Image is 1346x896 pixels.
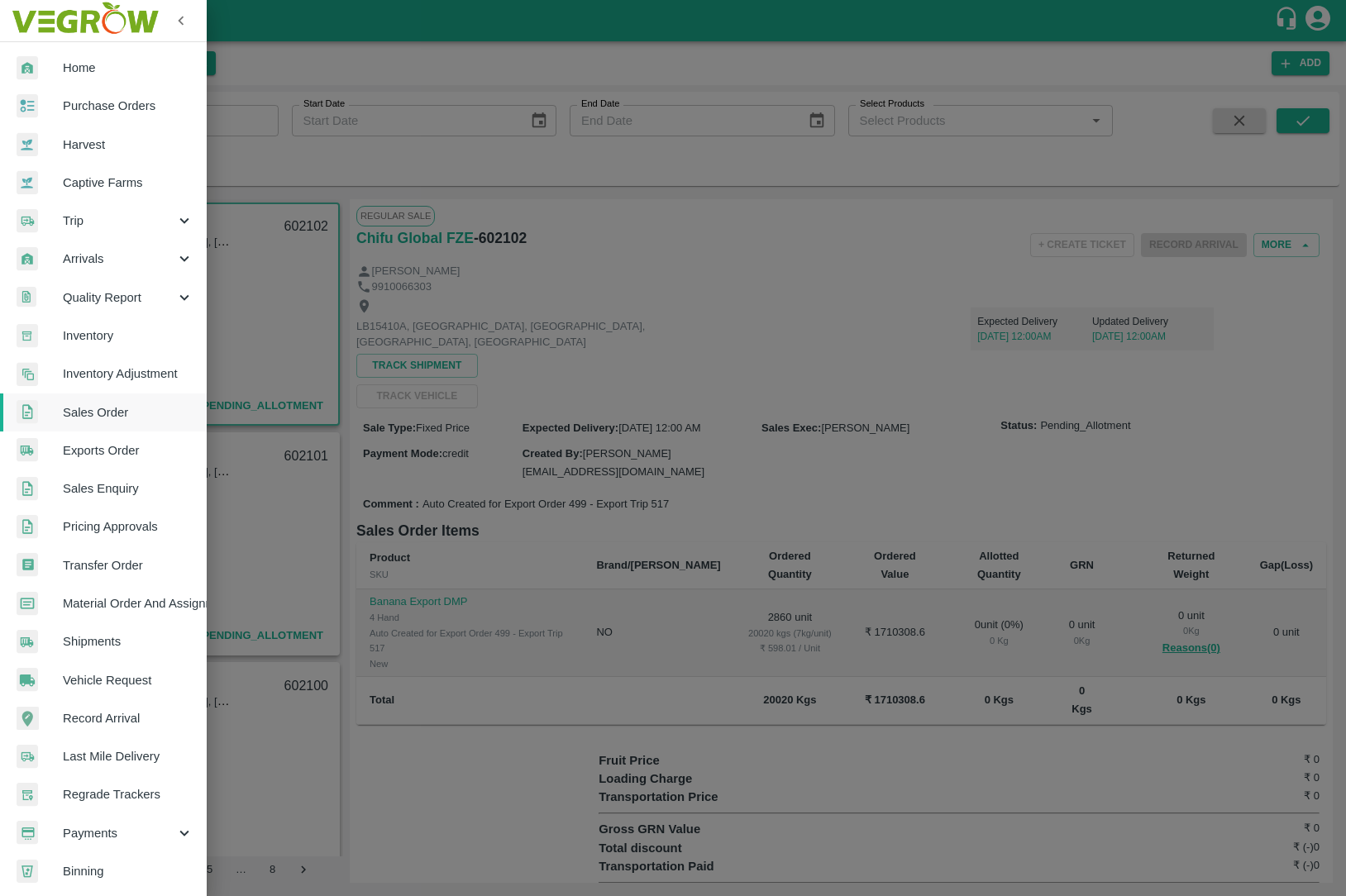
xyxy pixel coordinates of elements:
img: inventory [17,362,38,386]
img: recordArrival [17,707,39,730]
img: qualityReport [17,287,36,307]
span: Quality Report [63,288,175,307]
span: Record Arrival [63,709,193,727]
img: centralMaterial [17,592,38,616]
span: Home [63,59,193,77]
img: shipments [17,438,38,462]
img: whTracker [17,783,38,807]
img: reciept [17,94,38,118]
span: Inventory [63,326,193,345]
span: Harvest [63,136,193,154]
span: Purchase Orders [63,97,193,115]
img: delivery [17,209,38,233]
span: Captive Farms [63,174,193,192]
img: delivery [17,745,38,769]
img: harvest [17,132,38,157]
span: Sales Order [63,403,193,422]
span: Vehicle Request [63,671,193,689]
span: Payments [63,824,175,842]
img: sales [17,400,38,424]
span: Binning [63,862,193,880]
img: shipments [17,630,38,654]
img: payment [17,821,38,845]
img: whArrival [17,56,38,80]
span: Last Mile Delivery [63,747,193,765]
span: Shipments [63,632,193,651]
img: vehicle [17,668,38,692]
img: sales [17,515,38,539]
img: whInventory [17,324,38,348]
img: sales [17,477,38,501]
span: Pricing Approvals [63,517,193,536]
span: Transfer Order [63,556,193,574]
img: harvest [17,170,38,195]
span: Arrivals [63,250,175,268]
img: whArrival [17,247,38,271]
span: Material Order And Assignment [63,594,193,612]
span: Sales Enquiry [63,479,193,498]
span: Trip [63,212,175,230]
span: Regrade Trackers [63,785,193,803]
img: whTransfer [17,553,38,577]
img: bin [17,860,38,883]
span: Inventory Adjustment [63,365,193,383]
span: Exports Order [63,441,193,460]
